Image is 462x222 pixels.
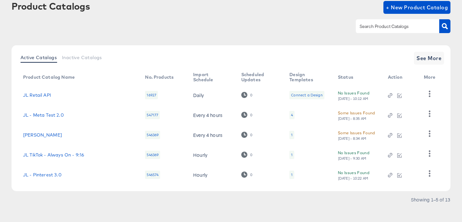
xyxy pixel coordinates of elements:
[241,172,252,178] div: 0
[62,55,102,60] span: Inactive Catalogs
[23,172,62,177] a: JL - Pinterest 3.0
[358,23,427,30] input: Search Product Catalogs
[23,112,64,118] a: JL - Meta Test 2.0
[241,132,252,138] div: 0
[241,152,252,158] div: 0
[416,54,441,63] span: See More
[193,72,228,82] div: Import Schedule
[291,132,293,138] div: 1
[23,152,84,157] a: JL TikTok - Always On - 9:16
[338,110,375,121] button: Some Issues Found[DATE] - 8:35 AM
[23,75,75,80] div: Product Catalog Name
[241,92,252,98] div: 0
[23,132,62,138] a: [PERSON_NAME]
[289,111,295,119] div: 4
[145,75,174,80] div: No. Products
[333,70,383,85] th: Status
[188,105,236,125] td: Every 4 hours
[289,171,294,179] div: 1
[250,153,252,157] div: 0
[21,55,57,60] span: Active Catalogs
[291,93,322,98] div: Connect a Design
[338,110,375,116] div: Some Issues Found
[289,72,325,82] div: Design Templates
[250,93,252,97] div: 0
[289,131,294,139] div: 1
[291,172,293,177] div: 1
[188,125,236,145] td: Every 4 hours
[291,152,293,157] div: 1
[414,52,444,65] button: See More
[250,173,252,177] div: 0
[338,116,367,121] div: [DATE] - 8:35 AM
[188,145,236,165] td: Hourly
[188,165,236,185] td: Hourly
[338,129,375,136] div: Some Issues Found
[241,112,252,118] div: 0
[419,70,443,85] th: More
[291,112,293,118] div: 4
[250,113,252,117] div: 0
[289,151,294,159] div: 1
[145,131,160,139] div: 546369
[145,91,158,99] div: 16927
[145,151,160,159] div: 546369
[411,197,450,202] div: Showing 1–5 of 13
[145,171,160,179] div: 546574
[338,136,367,141] div: [DATE] - 8:34 AM
[145,111,160,119] div: 547177
[383,70,419,85] th: Action
[383,1,450,14] button: + New Product Catalog
[250,133,252,137] div: 0
[241,72,277,82] div: Scheduled Updates
[23,93,51,98] a: JL Retail API
[289,91,324,99] div: Connect a Design
[338,129,375,141] button: Some Issues Found[DATE] - 8:34 AM
[386,3,448,12] span: + New Product Catalog
[188,85,236,105] td: Daily
[12,1,90,11] div: Product Catalogs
